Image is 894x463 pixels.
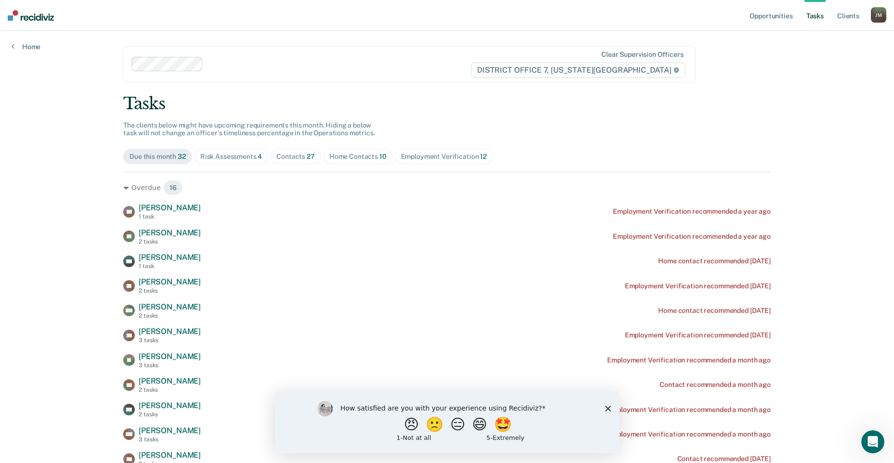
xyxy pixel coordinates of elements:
[660,381,771,389] div: Contact recommended a month ago
[130,153,186,161] div: Due this month
[677,455,771,463] div: Contact recommended [DATE]
[139,312,201,319] div: 2 tasks
[178,153,186,160] span: 32
[139,263,201,270] div: 1 task
[607,430,770,438] div: Employment Verification recommended a month ago
[607,406,770,414] div: Employment Verification recommended a month ago
[480,153,487,160] span: 12
[139,337,201,344] div: 3 tasks
[613,207,771,216] div: Employment Verification recommended a year ago
[871,7,886,23] div: J M
[471,63,685,78] span: DISTRICT OFFICE 7, [US_STATE][GEOGRAPHIC_DATA]
[329,153,387,161] div: Home Contacts
[401,153,487,161] div: Employment Verification
[258,153,262,160] span: 4
[139,327,201,336] span: [PERSON_NAME]
[12,42,40,51] a: Home
[163,180,183,195] span: 16
[658,257,771,265] div: Home contact recommended [DATE]
[123,94,771,114] div: Tasks
[139,362,201,369] div: 3 tasks
[139,411,201,418] div: 2 tasks
[139,401,201,410] span: [PERSON_NAME]
[625,282,771,290] div: Employment Verification recommended [DATE]
[139,436,201,443] div: 3 tasks
[625,331,771,339] div: Employment Verification recommended [DATE]
[200,153,262,161] div: Risk Assessments
[139,450,201,460] span: [PERSON_NAME]
[139,426,201,435] span: [PERSON_NAME]
[8,10,54,21] img: Recidiviz
[139,253,201,262] span: [PERSON_NAME]
[139,277,201,286] span: [PERSON_NAME]
[379,153,387,160] span: 10
[613,232,771,241] div: Employment Verification recommended a year ago
[123,121,375,137] span: The clients below might have upcoming requirements this month. Hiding a below task will not chang...
[139,376,201,386] span: [PERSON_NAME]
[275,391,620,453] iframe: Survey by Kim from Recidiviz
[307,153,315,160] span: 27
[601,51,683,59] div: Clear supervision officers
[871,7,886,23] button: JM
[607,356,770,364] div: Employment Verification recommended a month ago
[139,213,201,220] div: 1 task
[139,287,201,294] div: 2 tasks
[139,238,201,245] div: 2 tasks
[139,203,201,212] span: [PERSON_NAME]
[276,153,315,161] div: Contacts
[139,352,201,361] span: [PERSON_NAME]
[139,386,201,393] div: 2 tasks
[658,307,771,315] div: Home contact recommended [DATE]
[139,228,201,237] span: [PERSON_NAME]
[139,302,201,311] span: [PERSON_NAME]
[123,180,771,195] div: Overdue 16
[861,430,884,453] iframe: Intercom live chat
